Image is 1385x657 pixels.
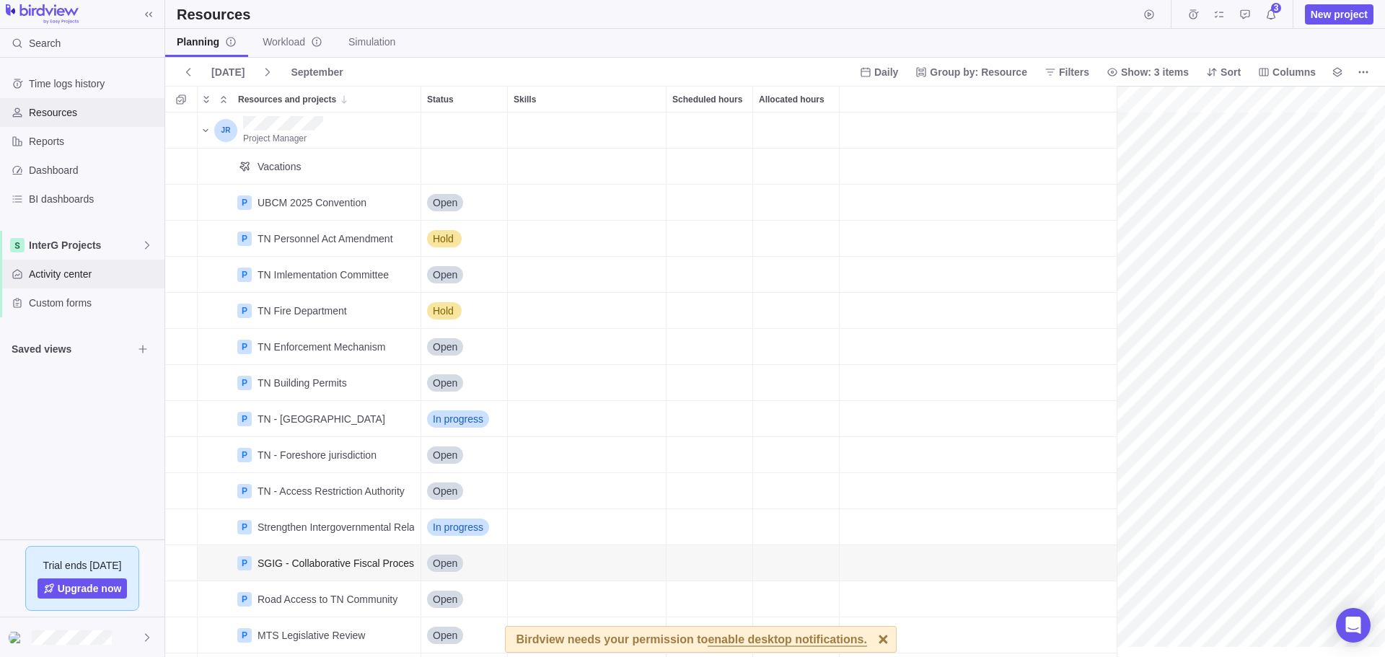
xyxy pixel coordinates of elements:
[251,29,334,57] a: Workloadinfo-description
[667,617,753,653] div: Scheduled hours
[237,556,252,570] div: P
[177,4,250,25] h2: Resources
[1353,62,1373,82] span: More actions
[258,195,366,210] div: UBCM 2025 Convention
[198,89,215,110] span: Expand
[1139,4,1159,25] span: Start timer
[237,376,252,390] div: P
[198,509,421,545] div: Resources and projects
[433,340,457,354] span: Open
[6,4,79,25] img: logo
[421,617,508,653] div: Status
[237,340,252,354] div: P
[433,412,483,426] span: In progress
[29,296,159,310] span: Custom forms
[311,36,322,48] svg: info-description
[38,578,128,599] a: Upgrade now
[1101,62,1195,82] span: Show: 3 items
[58,581,122,596] span: Upgrade now
[198,401,421,437] div: Resources and projects
[433,628,457,643] span: Open
[759,92,825,107] span: Allocated hours
[258,376,347,390] div: TN Building Permits
[753,545,840,581] div: Allocated hours
[238,92,336,107] span: Resources and projects
[29,76,159,91] span: Time logs history
[672,92,742,107] span: Scheduled hours
[421,221,508,257] div: Status
[421,473,508,509] div: Status
[198,365,421,401] div: Resources and projects
[667,401,753,437] div: Scheduled hours
[1272,65,1316,79] span: Columns
[667,509,753,545] div: Scheduled hours
[433,232,454,246] span: Hold
[258,304,347,318] div: TN Fire Department
[753,509,840,545] div: Allocated hours
[237,448,252,462] div: P
[667,473,753,509] div: Scheduled hours
[43,558,122,573] span: Trial ends [DATE]
[508,149,667,185] div: Skills
[1235,11,1255,22] a: Approval requests
[243,131,307,145] a: Project Manager
[29,192,159,206] span: BI dashboards
[258,556,419,570] div: SGIG - Collaborative Fiscal Process
[1183,11,1203,22] a: Time logs
[421,113,508,149] div: Status
[9,629,26,646] div: Joseph Rotenberg
[508,545,667,581] div: Skills
[421,365,508,401] div: Status
[237,268,252,282] div: P
[198,329,421,365] div: Resources and projects
[508,437,667,473] div: Skills
[708,634,866,647] span: enable desktop notifications.
[263,35,322,49] span: Workload
[753,329,840,365] div: Allocated hours
[198,149,421,185] div: Resources and projects
[667,329,753,365] div: Scheduled hours
[753,257,840,293] div: Allocated hours
[508,509,667,545] div: Skills
[215,89,232,110] span: Collapse
[198,581,421,617] div: Resources and projects
[177,35,237,49] span: Planning
[198,473,421,509] div: Resources and projects
[243,133,307,144] span: Project Manager
[198,113,421,149] div: Resources and projects
[930,65,1027,79] span: Group by: Resource
[1261,4,1281,25] span: Notifications
[237,304,252,318] div: P
[348,35,395,49] span: Simulation
[753,365,840,401] div: Allocated hours
[232,87,421,112] div: Resources and projects
[508,617,667,653] div: Skills
[1183,4,1203,25] span: Time logs
[753,437,840,473] div: Allocated hours
[198,221,421,257] div: Resources and projects
[753,113,840,149] div: Allocated hours
[1121,65,1189,79] span: Show: 3 items
[165,113,1127,657] div: grid
[508,329,667,365] div: Skills
[433,304,454,318] span: Hold
[29,105,159,120] span: Resources
[214,119,237,142] div: Joseph Rotenberg
[29,267,159,281] span: Activity center
[508,581,667,617] div: Skills
[508,401,667,437] div: Skills
[667,149,753,185] div: Scheduled hours
[198,293,421,329] div: Resources and projects
[1327,62,1347,82] span: Legend
[237,195,252,210] div: P
[421,149,508,185] div: Status
[29,163,159,177] span: Dashboard
[198,185,421,221] div: Resources and projects
[1209,4,1229,25] span: My assignments
[667,545,753,581] div: Scheduled hours
[508,473,667,509] div: Skills
[508,221,667,257] div: Skills
[421,581,508,617] div: Status
[508,185,667,221] div: Skills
